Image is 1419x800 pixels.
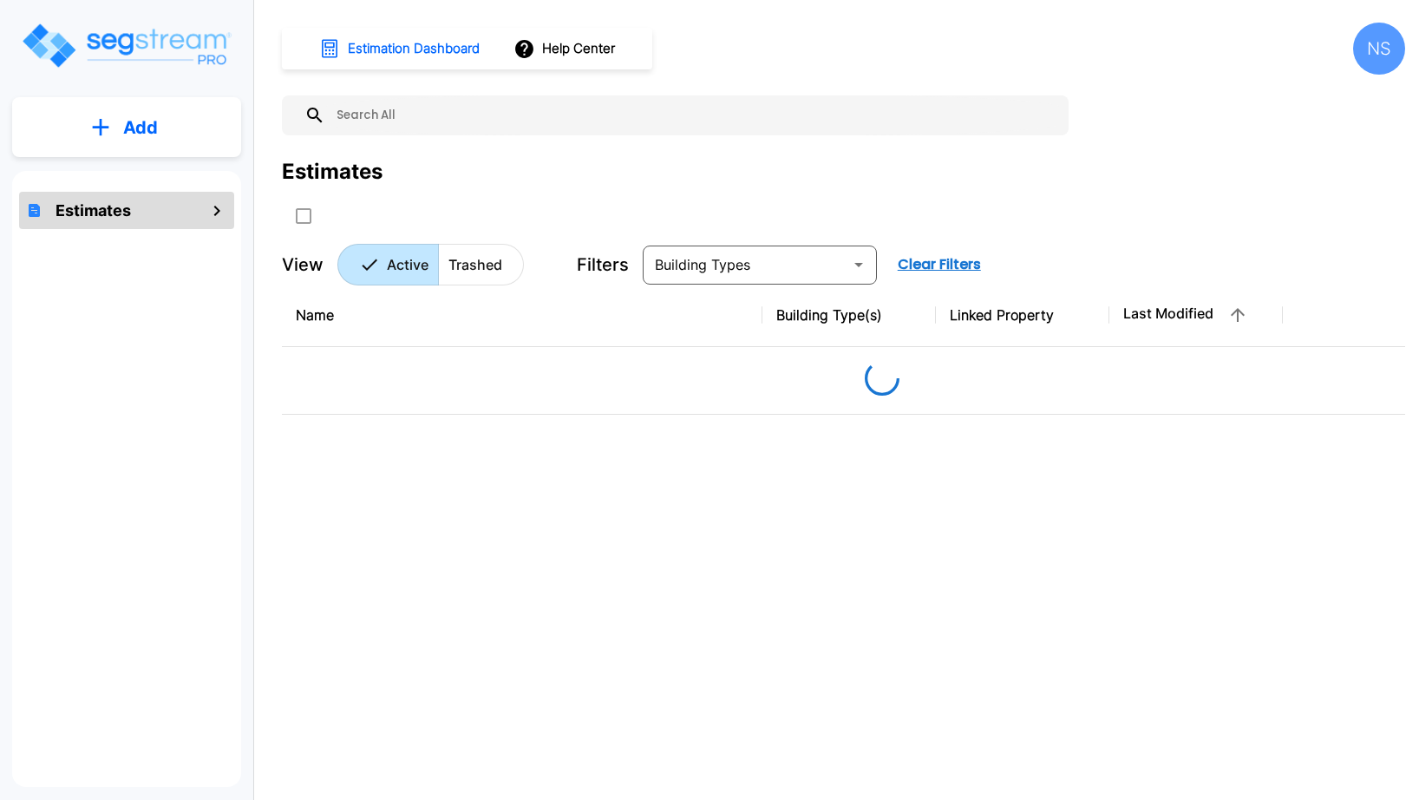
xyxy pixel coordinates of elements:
[282,156,383,187] div: Estimates
[1353,23,1405,75] div: NS
[510,32,622,65] button: Help Center
[123,115,158,141] p: Add
[12,102,241,153] button: Add
[891,247,988,282] button: Clear Filters
[296,305,749,325] div: Name
[56,199,131,222] h1: Estimates
[438,244,524,285] button: Trashed
[337,244,439,285] button: Active
[387,254,428,275] p: Active
[448,254,502,275] p: Trashed
[325,95,1060,135] input: Search All
[936,284,1109,347] th: Linked Property
[648,252,843,277] input: Building Types
[337,244,524,285] div: Platform
[286,199,321,233] button: SelectAll
[1109,284,1283,347] th: Last Modified
[762,284,936,347] th: Building Type(s)
[348,39,480,59] h1: Estimation Dashboard
[577,252,629,278] p: Filters
[847,252,871,277] button: Open
[282,252,324,278] p: View
[20,21,232,70] img: Logo
[312,30,489,67] button: Estimation Dashboard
